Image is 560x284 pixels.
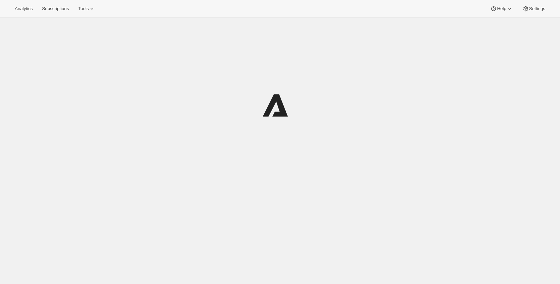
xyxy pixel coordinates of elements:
button: Settings [518,4,549,13]
span: Help [497,6,506,11]
span: Settings [529,6,545,11]
button: Subscriptions [38,4,73,13]
span: Subscriptions [42,6,69,11]
span: Tools [78,6,89,11]
button: Tools [74,4,99,13]
span: Analytics [15,6,33,11]
button: Analytics [11,4,37,13]
button: Help [486,4,517,13]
